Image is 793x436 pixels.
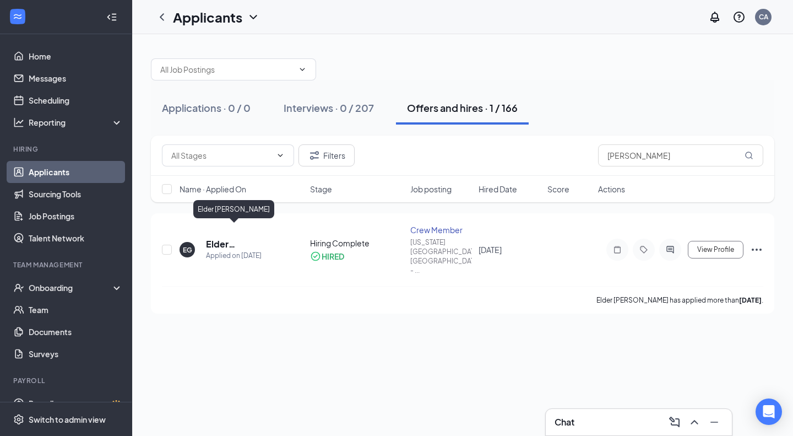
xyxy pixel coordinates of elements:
[666,413,683,431] button: ComposeMessage
[664,245,677,254] svg: ActiveChat
[206,238,280,250] h5: Elder [PERSON_NAME]
[759,12,768,21] div: CA
[29,67,123,89] a: Messages
[708,10,721,24] svg: Notifications
[29,205,123,227] a: Job Postings
[29,299,123,321] a: Team
[29,227,123,249] a: Talent Network
[298,144,355,166] button: Filter Filters
[407,101,518,115] div: Offers and hires · 1 / 166
[13,144,121,154] div: Hiring
[180,184,246,195] span: Name · Applied On
[410,184,452,195] span: Job posting
[322,251,344,262] div: HIRED
[756,399,782,425] div: Open Intercom Messenger
[310,238,403,249] div: Hiring Complete
[410,224,472,235] div: Crew Member
[155,10,169,24] svg: ChevronLeft
[555,416,574,428] h3: Chat
[106,12,117,23] svg: Collapse
[29,45,123,67] a: Home
[410,238,472,275] div: [US_STATE][GEOGRAPHIC_DATA], [GEOGRAPHIC_DATA] - ...
[697,246,734,254] span: View Profile
[298,65,307,74] svg: ChevronDown
[745,151,753,160] svg: MagnifyingGlass
[29,392,123,415] a: PayrollCrown
[13,117,24,128] svg: Analysis
[29,89,123,111] a: Scheduling
[308,149,321,162] svg: Filter
[708,416,721,429] svg: Minimize
[686,413,703,431] button: ChevronUp
[668,416,681,429] svg: ComposeMessage
[12,11,23,22] svg: WorkstreamLogo
[547,184,569,195] span: Score
[732,10,746,24] svg: QuestionInfo
[598,184,625,195] span: Actions
[310,184,332,195] span: Stage
[637,245,650,254] svg: Tag
[739,296,762,304] b: [DATE]
[479,245,502,255] span: [DATE]
[284,101,374,115] div: Interviews · 0 / 207
[29,161,123,183] a: Applicants
[479,184,517,195] span: Hired Date
[13,376,121,385] div: Payroll
[310,251,321,262] svg: CheckmarkCircle
[206,250,280,261] div: Applied on [DATE]
[171,149,271,162] input: All Stages
[29,321,123,343] a: Documents
[750,243,763,256] svg: Ellipses
[29,117,123,128] div: Reporting
[13,282,24,293] svg: UserCheck
[183,245,192,255] div: EG
[596,295,763,305] p: Elder [PERSON_NAME] has applied more than .
[173,8,242,26] h1: Applicants
[29,414,106,425] div: Switch to admin view
[688,241,743,259] button: View Profile
[247,10,260,24] svg: ChevronDown
[29,282,113,293] div: Onboarding
[160,63,294,76] input: All Job Postings
[29,183,123,205] a: Sourcing Tools
[13,414,24,425] svg: Settings
[705,413,723,431] button: Minimize
[276,151,285,160] svg: ChevronDown
[193,200,274,218] div: Elder [PERSON_NAME]
[162,101,251,115] div: Applications · 0 / 0
[598,144,763,166] input: Search in offers and hires
[688,416,701,429] svg: ChevronUp
[13,260,121,270] div: Team Management
[611,245,624,254] svg: Note
[29,343,123,365] a: Surveys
